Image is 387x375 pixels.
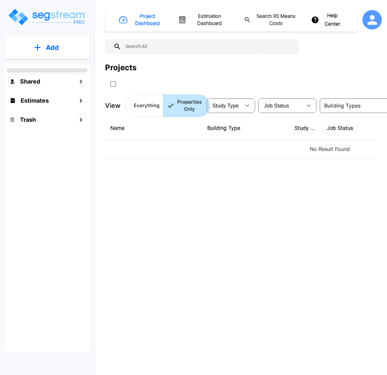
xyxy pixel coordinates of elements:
[212,103,239,108] span: Study Type
[20,115,36,124] h1: Trash
[260,97,302,115] div: Select
[20,77,40,86] h1: Shared
[126,95,163,117] button: Everything
[253,13,298,27] h1: Search RS Means Costs
[116,10,168,30] button: Project Dashboard
[242,10,302,30] button: Search RS Means Costs
[289,116,322,140] th: Study Type
[264,103,289,108] span: Job Status
[21,96,49,105] h1: Estimates
[177,98,202,113] p: Properties Only
[105,62,136,74] div: Projects
[202,116,289,140] th: Building Type
[189,13,230,27] h1: Estimation Dashboard
[163,95,210,117] button: Properties Only
[121,39,296,54] input: Search All
[46,43,59,52] p: Add
[176,10,234,30] button: Estimation Dashboard
[107,77,120,90] button: SelectAll
[126,95,210,117] div: Platform
[5,38,90,57] button: Add
[134,102,159,109] p: Everything
[105,116,202,140] th: Name
[105,101,121,110] p: View
[130,13,165,27] h1: Project Dashboard
[310,9,346,30] button: Help Center
[208,97,241,115] div: Select
[7,8,87,26] img: Logo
